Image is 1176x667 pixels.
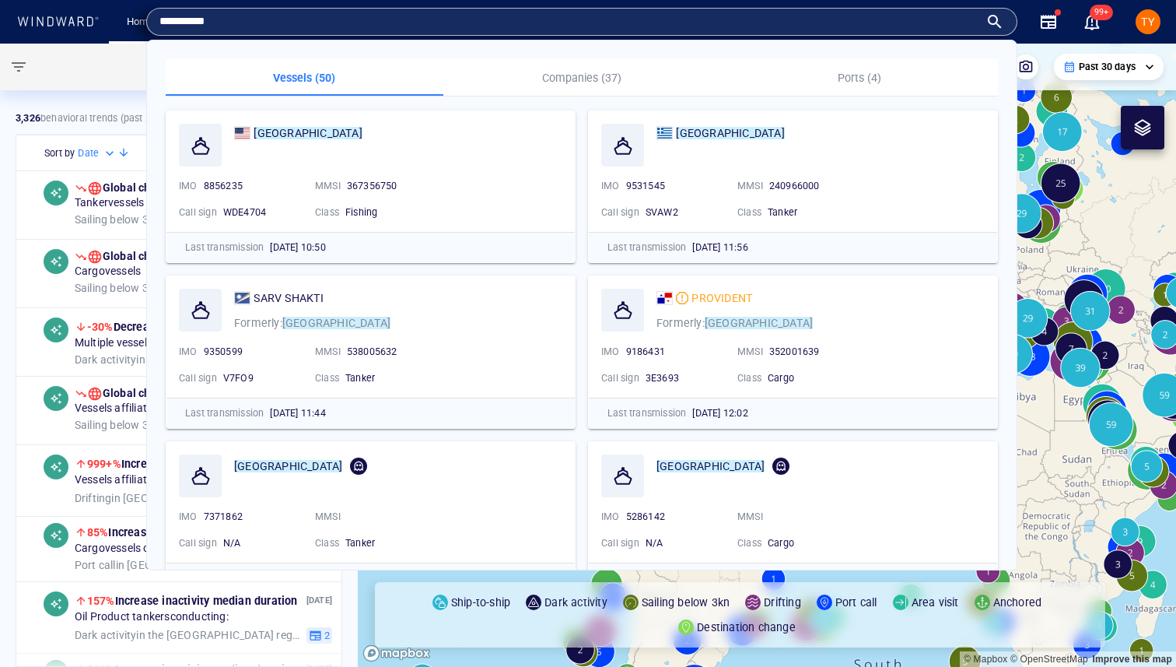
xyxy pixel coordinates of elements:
div: Cargo [768,536,861,550]
p: Vessels (50) [175,68,434,87]
h6: Date [78,146,99,161]
span: in the [GEOGRAPHIC_DATA] [75,353,274,367]
p: Call sign [179,536,217,550]
a: SARV SHAKTI [234,289,324,307]
p: Class [737,536,761,550]
span: globally [75,281,199,295]
span: [DATE] 12:02 [692,407,747,419]
span: SARV SHAKTI [254,289,324,307]
mark: [GEOGRAPHIC_DATA] [234,460,342,472]
p: MMSI [315,510,341,524]
span: PROVIDENT [691,292,753,304]
div: N/A [646,536,725,550]
strong: 3,326 [16,112,40,124]
span: Port call [75,558,116,570]
mark: [GEOGRAPHIC_DATA] [705,317,813,329]
div: Date [78,146,117,161]
p: Call sign [601,371,639,385]
a: OpenStreetMap [1010,654,1088,665]
a: [GEOGRAPHIC_DATA] [656,455,789,478]
span: SARV SHAKTI [254,292,324,304]
div: Tanker [345,371,439,385]
span: 2 [322,628,330,642]
span: 999+% [87,458,121,470]
p: Call sign [179,371,217,385]
span: PROVIDENCE [656,457,765,476]
span: PROVIDENCE [234,457,342,476]
iframe: Chat [1110,597,1164,655]
mark: [GEOGRAPHIC_DATA] [676,127,784,139]
span: [DATE] 10:50 [270,241,325,253]
p: Anchored [993,593,1042,612]
span: Oil Product tankers conducting: [75,610,229,624]
p: Area visit [912,593,959,612]
p: MMSI [737,510,763,524]
p: MMSI [737,179,763,193]
div: N/A [223,536,303,550]
a: Map feedback [1092,654,1172,665]
span: WDE4704 [223,206,266,218]
span: Tanker vessels [75,196,145,210]
p: Last transmission [185,240,264,255]
p: Call sign [179,205,217,219]
span: 9531545 [626,180,665,191]
p: Last transmission [607,406,686,420]
p: Call sign [601,205,639,219]
span: Cargo vessels [75,265,141,279]
span: globally [75,418,199,432]
div: Notification center [1083,12,1101,31]
a: [GEOGRAPHIC_DATA] [234,124,362,142]
span: Multiple vessel types conducting: [75,336,238,350]
p: Last transmission [607,240,686,255]
span: SVAW2 [646,206,678,218]
span: 3E3693 [646,372,679,384]
mark: [GEOGRAPHIC_DATA] [656,460,765,472]
span: Sailing below 3kn [75,281,160,293]
p: IMO [601,510,620,524]
span: Decrease in vessel count [87,321,239,333]
span: 5286142 [626,511,665,522]
span: globally [75,212,199,226]
span: Increase in activity median duration [87,595,298,607]
span: 9186431 [626,346,665,357]
mark: [GEOGRAPHIC_DATA] [254,127,362,139]
span: 9350599 [204,346,243,357]
span: Dark activity [75,628,137,641]
mark: [GEOGRAPHIC_DATA] [282,317,390,329]
span: 7371862 [204,511,243,522]
button: Home [115,9,165,36]
p: Companies (37) [453,68,712,87]
p: behavioral trends (Past 30 days) [16,111,183,125]
p: Sailing below 3kn [642,593,730,612]
span: Cargo vessels conducting: [75,542,202,556]
span: in the [GEOGRAPHIC_DATA] region [75,628,300,642]
span: PROVIDENCE [254,124,362,142]
p: MMSI [315,345,341,359]
a: PROVIDENT [656,289,753,307]
p: IMO [179,179,198,193]
div: Tanker [345,536,439,550]
a: [GEOGRAPHIC_DATA] [656,124,785,142]
div: Global change [87,386,177,402]
p: Destination change [697,618,796,637]
div: Past 30 days [1063,60,1154,74]
p: MMSI [315,179,341,193]
a: 99+ [1080,9,1104,34]
span: [DATE] 11:56 [692,241,747,253]
p: Ship-to-ship [451,593,510,612]
a: Mapbox [964,654,1007,665]
span: Vessels affiliated with companies in [GEOGRAPHIC_DATA] [75,473,332,487]
a: Home [121,9,160,36]
div: Reported as dead vessel [345,455,367,478]
span: 240966000 [769,180,820,191]
span: PROVIDENCE [705,317,813,329]
button: 2 [306,627,332,644]
p: Class [315,205,339,219]
div: Reported as dead vessel [768,455,789,478]
span: V7FO9 [223,372,254,384]
span: [DATE] 11:44 [270,407,325,419]
span: 99+ [1090,5,1113,20]
div: Global change [87,181,177,196]
p: Class [315,536,339,550]
span: 367356750 [347,180,397,191]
